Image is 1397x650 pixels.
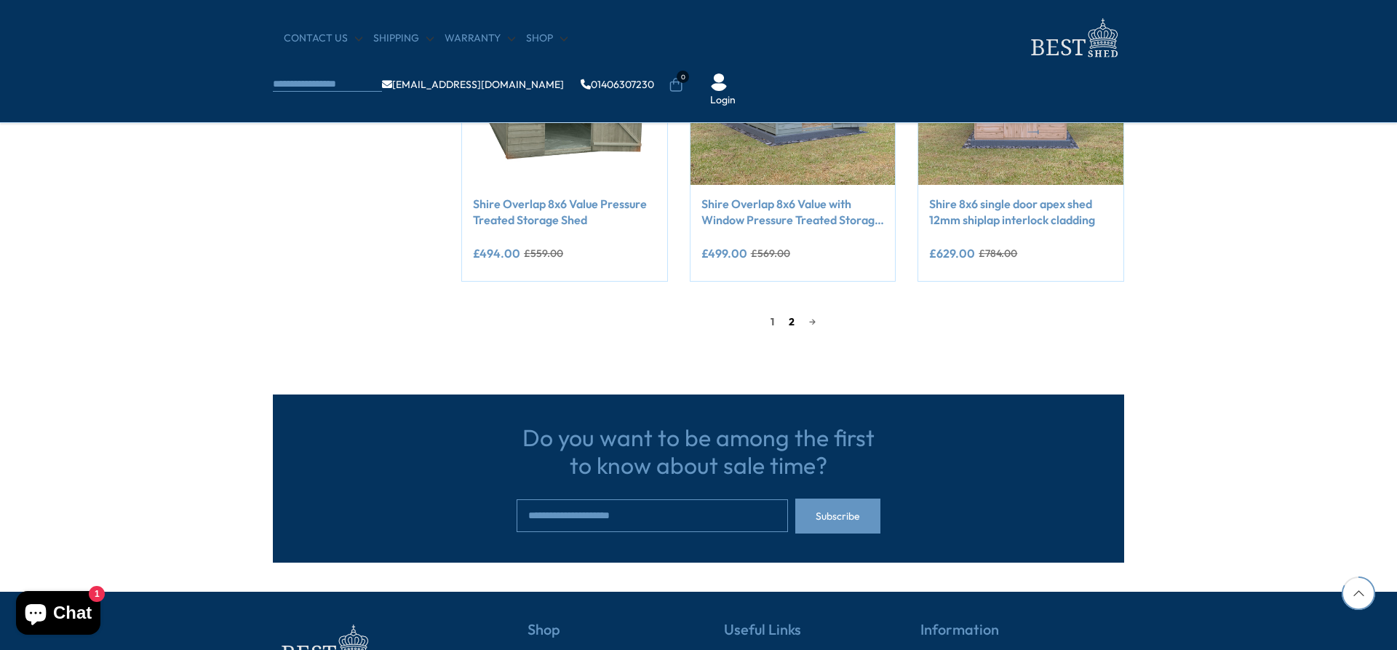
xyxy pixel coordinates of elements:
a: CONTACT US [284,31,362,46]
a: Shire Overlap 8x6 Value Pressure Treated Storage Shed [473,196,656,229]
span: 0 [677,71,689,83]
del: £569.00 [751,248,790,258]
span: Subscribe [816,511,860,521]
a: Login [710,93,736,108]
button: Subscribe [795,499,880,534]
a: 0 [669,78,683,92]
h3: Do you want to be among the first to know about sale time? [517,424,880,480]
a: [EMAIL_ADDRESS][DOMAIN_NAME] [382,79,564,90]
a: Shire 8x6 single door apex shed 12mm shiplap interlock cladding [929,196,1113,229]
ins: £499.00 [701,247,747,259]
img: logo [1022,15,1124,62]
a: 2 [781,311,802,333]
ins: £494.00 [473,247,520,259]
del: £784.00 [979,248,1017,258]
del: £559.00 [524,248,563,258]
span: 1 [763,311,781,333]
inbox-online-store-chat: Shopify online store chat [12,591,105,638]
a: 01406307230 [581,79,654,90]
a: Shire Overlap 8x6 Value with Window Pressure Treated Storage Shed [701,196,885,229]
a: → [802,311,823,333]
ins: £629.00 [929,247,975,259]
img: User Icon [710,74,728,91]
a: Shop [526,31,568,46]
a: Shipping [373,31,434,46]
a: Warranty [445,31,515,46]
